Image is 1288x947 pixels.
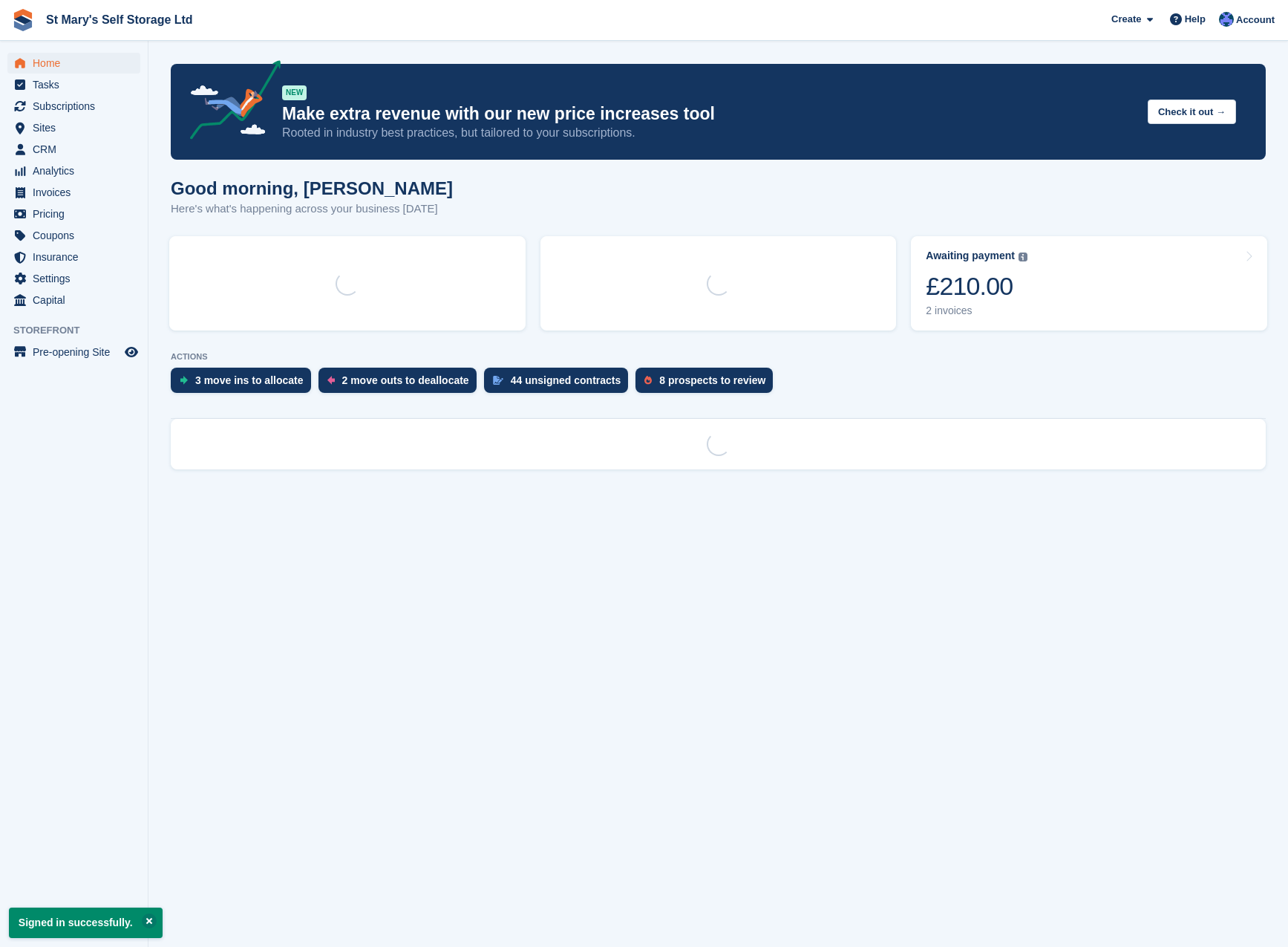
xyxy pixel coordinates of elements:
span: Analytics [33,160,122,181]
a: menu [7,53,140,74]
span: Pre-opening Site [33,342,122,362]
img: icon-info-grey-7440780725fd019a000dd9b08b2336e03edf1995a4989e88bcd33f0948082b44.svg [1019,253,1027,261]
a: menu [7,290,140,310]
p: ACTIONS [171,352,1266,362]
div: 8 prospects to review [659,374,765,386]
a: menu [7,74,140,95]
h1: Good morning, [PERSON_NAME] [171,178,453,198]
span: Pricing [33,204,122,224]
div: NEW [282,85,307,100]
span: Create [1111,12,1141,27]
a: 2 move outs to deallocate [318,368,484,400]
a: menu [7,139,140,160]
a: menu [7,160,140,181]
a: Preview store [122,343,140,361]
img: stora-icon-8386f47178a22dfd0bd8f6a31ec36ba5ce8667c1dd55bd0f319d3a0aa187defe.svg [12,9,34,31]
a: menu [7,247,140,267]
p: Rooted in industry best practices, but tailored to your subscriptions. [282,125,1136,141]
a: St Mary's Self Storage Ltd [40,7,199,32]
a: menu [7,268,140,289]
a: menu [7,204,140,224]
span: Coupons [33,225,122,246]
span: Home [33,53,122,74]
span: Invoices [33,182,122,203]
span: Tasks [33,74,122,95]
img: contract_signature_icon-13c848040528278c33f63329250d36e43548de30e8caae1d1a13099fd9432cc5.svg [493,376,503,385]
div: 44 unsigned contracts [511,374,621,386]
span: Subscriptions [33,96,122,117]
div: 2 invoices [926,305,1027,317]
div: £210.00 [926,271,1027,302]
p: Make extra revenue with our new price increases tool [282,103,1136,125]
p: Signed in successfully. [9,908,163,938]
a: menu [7,96,140,117]
a: menu [7,117,140,138]
a: menu [7,182,140,203]
span: Account [1236,13,1275,27]
img: price-adjustments-announcement-icon-8257ccfd72463d97f412b2fc003d46551f7dbcb40ab6d574587a9cd5c0d94... [177,60,281,145]
a: menu [7,225,140,246]
img: move_ins_to_allocate_icon-fdf77a2bb77ea45bf5b3d319d69a93e2d87916cf1d5bf7949dd705db3b84f3ca.svg [180,376,188,385]
div: 3 move ins to allocate [195,374,304,386]
span: Storefront [13,323,148,338]
img: prospect-51fa495bee0391a8d652442698ab0144808aea92771e9ea1ae160a38d050c398.svg [644,376,652,385]
span: Insurance [33,247,122,267]
p: Here's what's happening across your business [DATE] [171,201,453,218]
a: menu [7,342,140,362]
a: 3 move ins to allocate [171,368,318,400]
a: 8 prospects to review [635,368,780,400]
div: Awaiting payment [926,250,1015,262]
a: Awaiting payment £210.00 2 invoices [911,236,1267,331]
img: Matthew Keenan [1219,12,1234,27]
span: Sites [33,117,122,138]
img: move_outs_to_deallocate_icon-f764333ba52eb49d3ac5e1228854f67142a1ed5810a6f6cc68b1a99e826820c5.svg [327,376,335,385]
button: Check it out → [1148,100,1236,124]
span: Capital [33,290,122,310]
div: 2 move outs to deallocate [342,374,469,386]
span: CRM [33,139,122,160]
span: Settings [33,268,122,289]
span: Help [1185,12,1206,27]
a: 44 unsigned contracts [484,368,636,400]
